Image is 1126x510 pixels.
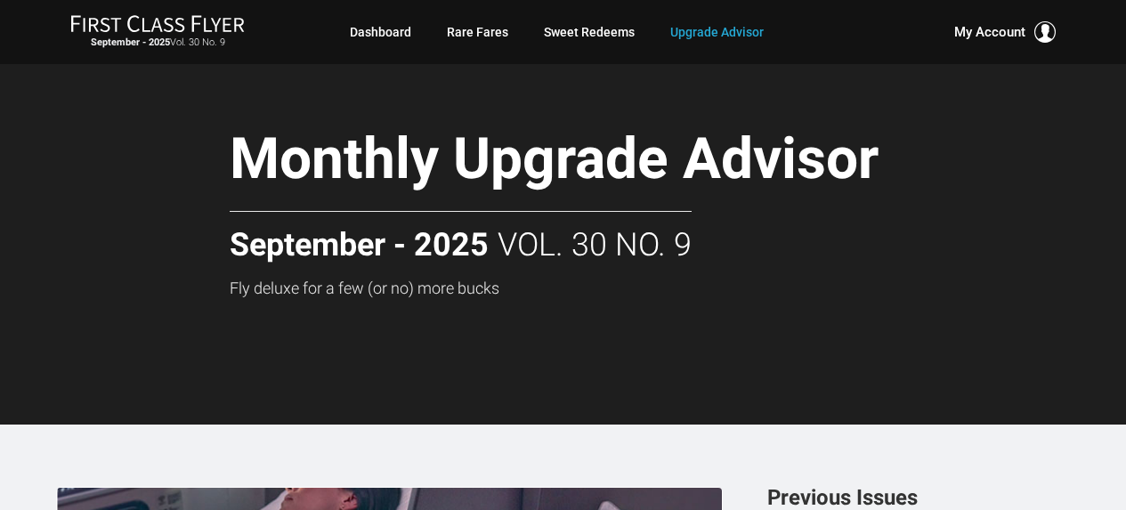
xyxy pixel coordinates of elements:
[230,211,692,263] h2: Vol. 30 No. 9
[767,487,1070,508] h3: Previous Issues
[230,279,983,297] h3: Fly deluxe for a few (or no) more bucks
[447,16,508,48] a: Rare Fares
[670,16,764,48] a: Upgrade Advisor
[544,16,635,48] a: Sweet Redeems
[70,36,245,49] small: Vol. 30 No. 9
[350,16,411,48] a: Dashboard
[954,21,1025,43] span: My Account
[230,228,489,263] strong: September - 2025
[70,14,245,33] img: First Class Flyer
[954,21,1056,43] button: My Account
[91,36,170,48] strong: September - 2025
[230,128,983,197] h1: Monthly Upgrade Advisor
[70,14,245,50] a: First Class FlyerSeptember - 2025Vol. 30 No. 9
